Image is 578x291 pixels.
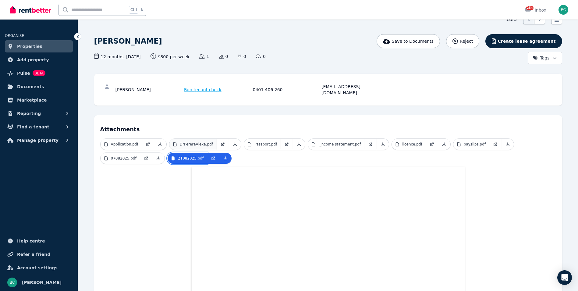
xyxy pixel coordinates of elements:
[308,139,364,150] a: i_ncome statement.pdf
[111,142,138,147] p: Application.pdf
[17,43,42,50] span: Properties
[426,139,438,150] a: Open in new Tab
[152,153,165,164] a: Download Attachment
[178,156,204,161] p: 21082025.pdf
[22,279,62,286] span: [PERSON_NAME]
[100,121,556,134] h4: Attachments
[502,139,514,150] a: Download Attachment
[17,123,49,131] span: Find a tenant
[219,153,232,164] a: Download Attachment
[17,264,58,271] span: Account settings
[5,54,73,66] a: Add property
[238,53,246,59] span: 0
[154,139,166,150] a: Download Attachment
[151,53,190,60] span: $800 per week
[129,6,138,14] span: Ctrl
[377,139,389,150] a: Download Attachment
[525,7,546,13] div: Inbox
[364,139,377,150] a: Open in new Tab
[141,7,143,12] span: k
[5,81,73,93] a: Documents
[254,142,277,147] p: Passport.pdf
[5,235,73,247] a: Help centre
[446,34,479,48] button: Reject
[528,52,562,64] button: Tags
[489,139,502,150] a: Open in new Tab
[184,87,222,93] span: Run tenant check
[392,139,426,150] a: licence.pdf
[17,56,49,63] span: Add property
[438,139,450,150] a: Download Attachment
[17,96,47,104] span: Marketplace
[33,70,45,76] span: BETA
[219,53,228,59] span: 0
[10,5,51,14] img: RentBetter
[5,94,73,106] a: Marketplace
[17,251,50,258] span: Refer a friend
[453,139,489,150] a: payslips.pdf
[460,38,473,44] span: Reject
[229,139,241,150] a: Download Attachment
[101,153,140,164] a: 07082025.pdf
[506,16,517,23] span: 1 of 5
[5,134,73,146] button: Manage property
[498,38,556,44] span: Create lease agreement
[558,5,568,15] img: Ben Cooke
[256,53,266,59] span: 0
[377,34,440,48] button: Save to Documents
[140,153,152,164] a: Open in new Tab
[115,84,183,96] div: [PERSON_NAME]
[5,262,73,274] a: Account settings
[464,142,486,147] p: payslips.pdf
[5,34,24,38] span: ORGANISE
[321,84,388,96] div: [EMAIL_ADDRESS][DOMAIN_NAME]
[533,55,550,61] span: Tags
[526,6,534,10] span: 264
[7,278,17,287] img: Ben Cooke
[281,139,293,150] a: Open in new Tab
[169,139,217,150] a: DrPereraAlexa.pdf
[180,142,213,147] p: DrPereraAlexa.pdf
[5,107,73,120] button: Reporting
[402,142,422,147] p: licence.pdf
[557,270,572,285] div: Open Intercom Messenger
[293,139,305,150] a: Download Attachment
[17,137,59,144] span: Manage property
[485,34,562,48] button: Create lease agreement
[5,121,73,133] button: Find a tenant
[5,40,73,52] a: Properties
[5,67,73,79] a: PulseBETA
[111,156,137,161] p: 07082025.pdf
[253,84,320,96] div: 0401 406 260
[207,153,219,164] a: Open in new Tab
[17,110,41,117] span: Reporting
[94,36,162,46] h1: [PERSON_NAME]
[94,53,141,60] span: 12 months , [DATE]
[199,53,209,59] span: 1
[101,139,142,150] a: Application.pdf
[168,153,207,164] a: 21082025.pdf
[244,139,281,150] a: Passport.pdf
[142,139,154,150] a: Open in new Tab
[318,142,361,147] p: i_ncome statement.pdf
[17,70,30,77] span: Pulse
[5,248,73,260] a: Refer a friend
[17,237,45,245] span: Help centre
[17,83,44,90] span: Documents
[392,38,434,44] span: Save to Documents
[217,139,229,150] a: Open in new Tab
